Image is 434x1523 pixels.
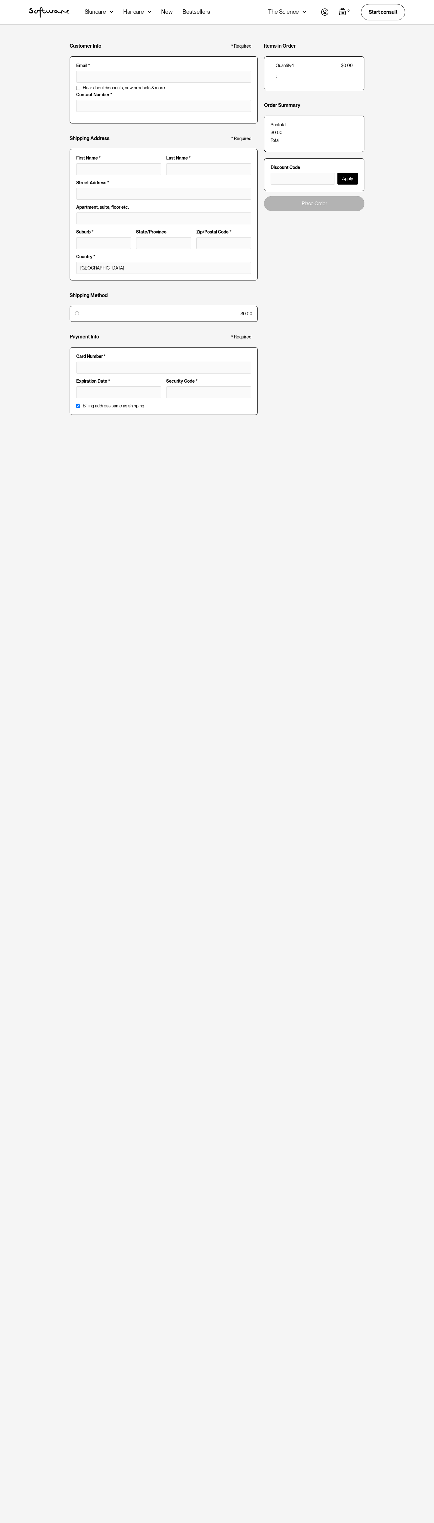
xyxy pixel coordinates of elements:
[76,354,251,359] label: Card Number *
[337,173,358,185] button: Apply Discount
[110,9,113,15] img: arrow down
[166,155,251,161] label: Last Name *
[29,7,70,18] img: Software Logo
[148,9,151,15] img: arrow down
[70,292,108,298] h4: Shipping Method
[70,43,101,49] h4: Customer Info
[76,254,251,259] label: Country *
[196,229,251,235] label: Zip/Postal Code *
[85,9,106,15] div: Skincare
[271,138,279,143] div: Total
[271,122,286,128] div: Subtotal
[70,135,109,141] h4: Shipping Address
[231,334,251,340] div: * Required
[123,9,144,15] div: Haircare
[271,130,283,135] div: $0.00
[292,63,294,68] div: 1
[264,43,296,49] h4: Items in Order
[361,4,405,20] a: Start consult
[76,63,251,68] label: Email *
[271,165,358,170] label: Discount Code
[83,85,165,91] span: Hear about discounts, new products & more
[339,8,351,17] a: Open cart
[76,205,251,210] label: Apartment, suite, floor etc.
[231,136,251,141] div: * Required
[76,155,161,161] label: First Name *
[76,229,131,235] label: Suburb *
[346,8,351,13] div: 0
[166,379,251,384] label: Security Code *
[76,86,80,90] input: Hear about discounts, new products & more
[76,92,251,97] label: Contact Number *
[76,379,161,384] label: Expiration Date *
[75,311,79,315] input: $0.00
[341,63,353,68] div: $0.00
[276,63,292,68] div: Quantity:
[231,44,251,49] div: * Required
[241,311,252,317] div: $0.00
[70,334,99,340] h4: Payment Info
[76,180,251,186] label: Street Address *
[303,9,306,15] img: arrow down
[264,102,300,108] h4: Order Summary
[276,72,277,79] span: :
[83,403,144,409] label: Billing address same as shipping
[268,9,299,15] div: The Science
[136,229,191,235] label: State/Province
